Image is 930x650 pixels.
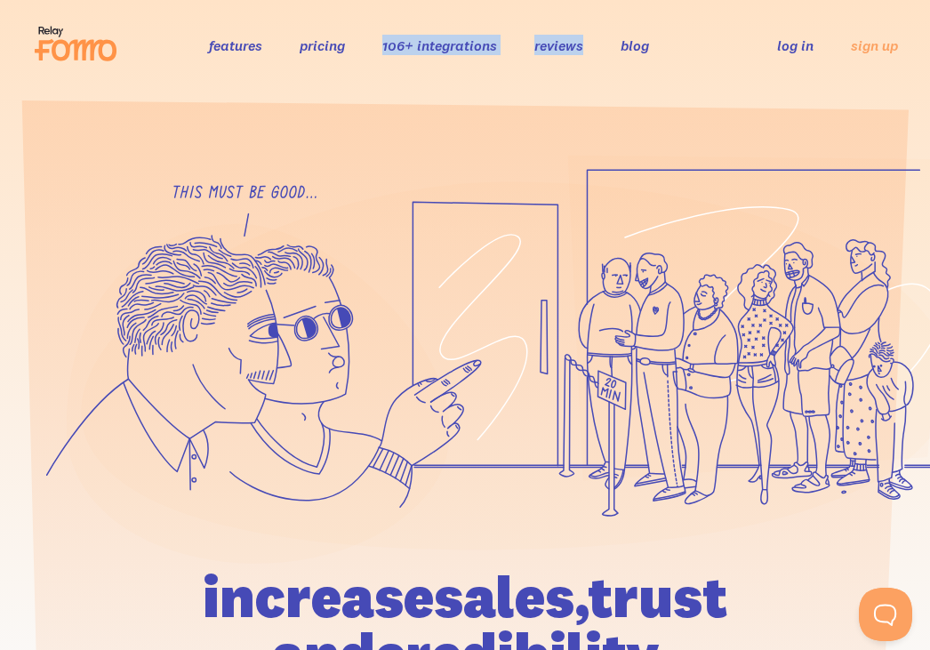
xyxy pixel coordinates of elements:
a: log in [777,36,814,54]
a: sign up [851,36,898,55]
a: blog [621,36,649,54]
a: pricing [300,36,345,54]
a: reviews [534,36,583,54]
a: features [209,36,262,54]
a: 106+ integrations [382,36,497,54]
iframe: Help Scout Beacon - Open [859,588,912,641]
